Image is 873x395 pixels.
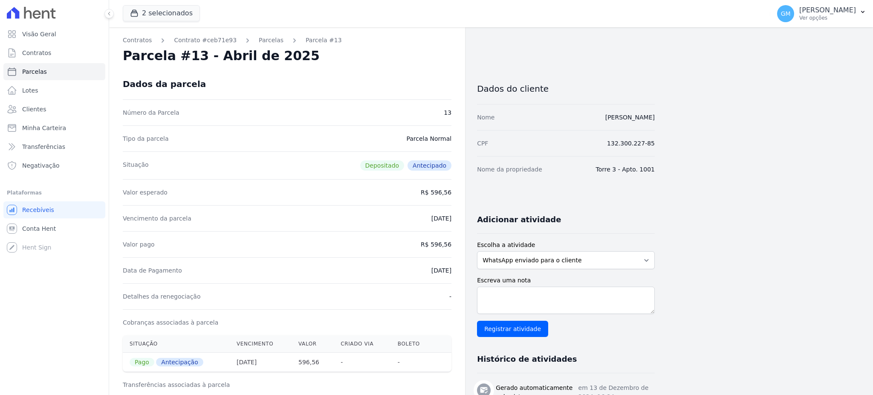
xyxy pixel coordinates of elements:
span: Lotes [22,86,38,95]
dd: Torre 3 - Apto. 1001 [596,165,655,174]
dt: Tipo da parcela [123,134,169,143]
span: Recebíveis [22,206,54,214]
a: Contratos [3,44,105,61]
a: Clientes [3,101,105,118]
dd: R$ 596,56 [421,188,451,197]
span: Pago [130,358,154,366]
dt: Nome da propriedade [477,165,542,174]
a: Parcelas [3,63,105,80]
th: 596,56 [292,353,334,372]
dt: Detalhes da renegociação [123,292,201,301]
div: Plataformas [7,188,102,198]
a: Transferências [3,138,105,155]
span: Clientes [22,105,46,113]
dt: Valor pago [123,240,155,249]
button: GM [PERSON_NAME] Ver opções [770,2,873,26]
span: Minha Carteira [22,124,66,132]
span: Parcelas [22,67,47,76]
a: Negativação [3,157,105,174]
p: [PERSON_NAME] [799,6,856,15]
dt: Vencimento da parcela [123,214,191,223]
th: Valor [292,335,334,353]
input: Registrar atividade [477,321,548,337]
span: Visão Geral [22,30,56,38]
dd: 13 [444,108,451,117]
th: [DATE] [230,353,292,372]
th: Boleto [391,335,435,353]
dd: [DATE] [431,266,451,275]
a: Parcela #13 [306,36,342,45]
span: Transferências [22,142,65,151]
dd: Parcela Normal [406,134,451,143]
dt: Nome [477,113,494,122]
nav: Breadcrumb [123,36,451,45]
a: Recebíveis [3,201,105,218]
dt: Data de Pagamento [123,266,182,275]
label: Escreva uma nota [477,276,655,285]
span: Negativação [22,161,60,170]
span: Antecipado [408,160,451,171]
a: Contratos [123,36,152,45]
h2: Parcela #13 - Abril de 2025 [123,48,320,64]
dt: CPF [477,139,488,148]
a: Minha Carteira [3,119,105,137]
a: [PERSON_NAME] [605,114,655,121]
label: Escolha a atividade [477,241,655,250]
th: - [334,353,390,372]
th: - [391,353,435,372]
span: Antecipação [156,358,203,366]
th: Vencimento [230,335,292,353]
a: Conta Hent [3,220,105,237]
p: Ver opções [799,15,856,21]
dd: - [449,292,451,301]
span: Conta Hent [22,224,56,233]
a: Contrato #ceb71e93 [174,36,237,45]
dt: Cobranças associadas à parcela [123,318,218,327]
h3: Adicionar atividade [477,215,561,225]
span: GM [781,11,791,17]
button: 2 selecionados [123,5,200,21]
dt: Valor esperado [123,188,168,197]
div: Dados da parcela [123,79,206,89]
dd: [DATE] [431,214,451,223]
h3: Histórico de atividades [477,354,577,364]
a: Parcelas [259,36,283,45]
span: Contratos [22,49,51,57]
a: Lotes [3,82,105,99]
h3: Transferências associadas à parcela [123,380,451,389]
h3: Dados do cliente [477,84,655,94]
dd: R$ 596,56 [421,240,451,249]
span: Depositado [360,160,405,171]
th: Situação [123,335,230,353]
dd: 132.300.227-85 [607,139,655,148]
dt: Situação [123,160,149,171]
th: Criado via [334,335,390,353]
a: Visão Geral [3,26,105,43]
dt: Número da Parcela [123,108,179,117]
